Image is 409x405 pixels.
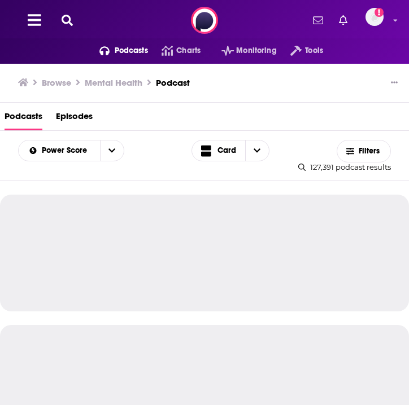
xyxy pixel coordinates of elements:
button: Choose View [192,140,269,161]
div: 127,391 podcast results [298,162,391,171]
span: Podcasts [115,43,148,59]
button: open menu [86,42,148,60]
h3: Podcast [156,77,190,88]
button: open menu [208,42,277,60]
span: Monitoring [236,43,276,59]
span: Tools [305,43,323,59]
span: Card [217,147,236,155]
svg: Add a profile image [375,8,384,17]
h2: Choose List sort [18,140,124,161]
button: open menu [100,140,124,161]
a: Episodes [56,107,93,130]
span: Logged in as SolComms [366,8,384,26]
span: Charts [176,43,201,59]
a: Logged in as SolComms [366,8,390,33]
button: Filters [337,140,391,162]
a: Podcasts [5,107,42,130]
span: Filters [359,147,381,155]
h1: Mental Health [85,77,142,88]
button: open menu [19,147,100,155]
button: Show More Button [386,77,402,89]
button: open menu [277,42,323,60]
a: Browse [42,77,71,88]
img: Podchaser - Follow, Share and Rate Podcasts [191,7,218,34]
img: User Profile [366,8,384,26]
a: Charts [148,42,201,60]
span: Power Score [42,147,91,155]
a: Show notifications dropdown [308,11,328,30]
a: Show notifications dropdown [334,11,352,30]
